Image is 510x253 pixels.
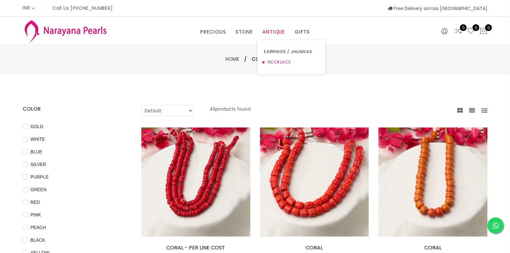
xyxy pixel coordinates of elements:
span: 0 [472,24,479,31]
span: SILVER [28,161,49,168]
span: PEACH [28,224,49,231]
span: PINK [28,211,44,218]
a: GIFTS [295,27,310,37]
a: 0 [454,27,462,36]
a: Home [225,56,239,62]
a: CORAL [306,244,323,251]
a: CORAL - PER LINE COST [166,244,225,251]
a: 0 [467,27,475,36]
span: GOLD [28,123,46,130]
span: PURPLE [28,173,51,181]
p: Call Us [PHONE_NUMBER] [52,6,113,10]
a: CORAL [424,244,441,251]
span: BLUE [28,148,45,155]
h4: COLOR [23,105,122,113]
a: PRECIOUS [200,27,226,37]
a: EARRINGS / JHUMKAS [264,47,319,57]
span: Free Delivery across [GEOGRAPHIC_DATA] [388,5,487,12]
a: STONE [235,27,253,37]
a: NECKLACE [264,57,319,67]
span: / [244,55,247,63]
span: WHITE [28,136,48,143]
a: ANTIQUE [262,27,285,37]
span: BLACK [28,236,48,244]
span: Collections [252,55,285,63]
span: GREEN [28,186,49,193]
span: 0 [485,24,492,31]
p: 45 products found [210,105,251,116]
span: RED [28,199,43,206]
button: 0 [480,27,487,36]
span: 0 [460,24,467,31]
